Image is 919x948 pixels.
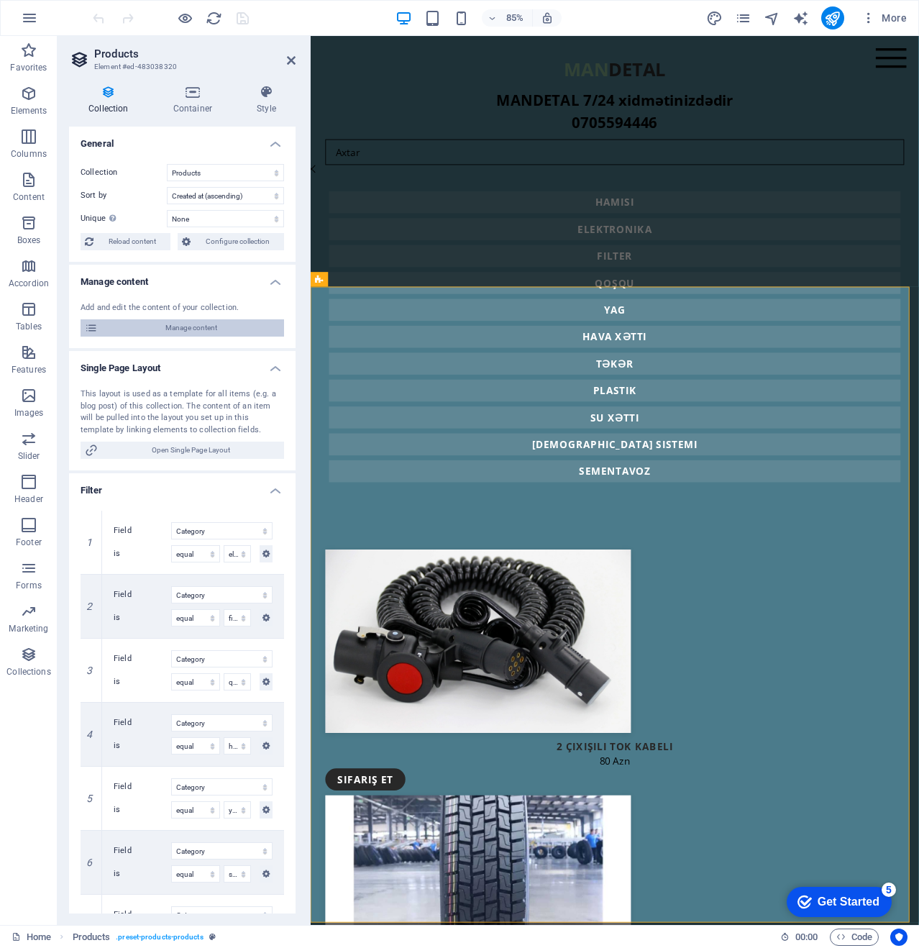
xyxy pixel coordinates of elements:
[792,10,809,27] i: AI Writer
[12,364,46,375] p: Features
[106,3,121,17] div: 5
[176,9,193,27] button: Click here to leave preview mode and continue editing
[79,729,100,740] em: 4
[69,351,296,377] h4: Single Page Layout
[114,609,171,626] label: is
[114,801,171,819] label: is
[824,10,841,27] i: Publish
[102,319,280,337] span: Manage content
[17,234,41,246] p: Boxes
[11,148,47,160] p: Columns
[79,601,100,612] em: 2
[9,623,48,634] p: Marketing
[69,85,154,115] h4: Collection
[81,319,284,337] button: Manage content
[195,233,280,250] span: Configure collection
[861,11,907,25] span: More
[79,857,100,868] em: 6
[12,929,51,946] a: Click to cancel selection. Double-click to open Pages
[73,929,111,946] span: Click to select. Double-click to edit
[42,16,104,29] div: Get Started
[9,278,49,289] p: Accordion
[209,933,216,941] i: This element is a customizable preset
[764,10,780,27] i: Navigator
[69,265,296,291] h4: Manage content
[81,187,167,204] label: Sort by
[94,60,267,73] h3: Element #ed-483038320
[237,85,296,115] h4: Style
[792,9,810,27] button: text_generator
[805,931,808,942] span: :
[503,9,526,27] h6: 85%
[102,442,280,459] span: Open Single Page Layout
[16,321,42,332] p: Tables
[114,778,171,796] label: Field
[706,10,723,27] i: Design (Ctrl+Alt+Y)
[11,105,47,117] p: Elements
[14,493,43,505] p: Header
[764,9,781,27] button: navigator
[114,906,171,924] label: Field
[13,191,45,203] p: Content
[114,737,171,755] label: is
[18,450,40,462] p: Slider
[114,865,171,883] label: is
[81,442,284,459] button: Open Single Page Layout
[94,47,296,60] h2: Products
[81,210,167,227] label: Unique
[81,233,170,250] button: Reload content
[16,537,42,548] p: Footer
[735,9,752,27] button: pages
[482,9,533,27] button: 85%
[780,929,818,946] h6: Session time
[114,522,171,539] label: Field
[836,929,872,946] span: Code
[114,545,171,562] label: is
[81,164,167,181] label: Collection
[206,10,222,27] i: Reload page
[178,233,284,250] button: Configure collection
[79,665,100,676] em: 3
[79,793,100,804] em: 5
[16,580,42,591] p: Forms
[81,388,284,436] div: This layout is used as a template for all items (e.g. a blog post) of this collection. The conten...
[69,473,296,499] h4: Filter
[14,407,44,419] p: Images
[541,12,554,24] i: On resize automatically adjust zoom level to fit chosen device.
[114,714,171,731] label: Field
[706,9,723,27] button: design
[69,127,296,152] h4: General
[205,9,222,27] button: reload
[821,6,844,29] button: publish
[114,842,171,860] label: Field
[114,673,171,691] label: is
[81,302,284,314] div: Add and edit the content of your collection.
[73,929,216,946] nav: breadcrumb
[10,62,47,73] p: Favorites
[830,929,879,946] button: Code
[154,85,237,115] h4: Container
[116,929,203,946] span: . preset-products-products
[12,7,116,37] div: Get Started 5 items remaining, 0% complete
[735,10,751,27] i: Pages (Ctrl+Alt+S)
[6,666,50,678] p: Collections
[890,929,907,946] button: Usercentrics
[114,586,171,603] label: Field
[98,233,166,250] span: Reload content
[856,6,913,29] button: More
[79,537,100,548] em: 1
[795,929,818,946] span: 00 00
[114,650,171,667] label: Field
